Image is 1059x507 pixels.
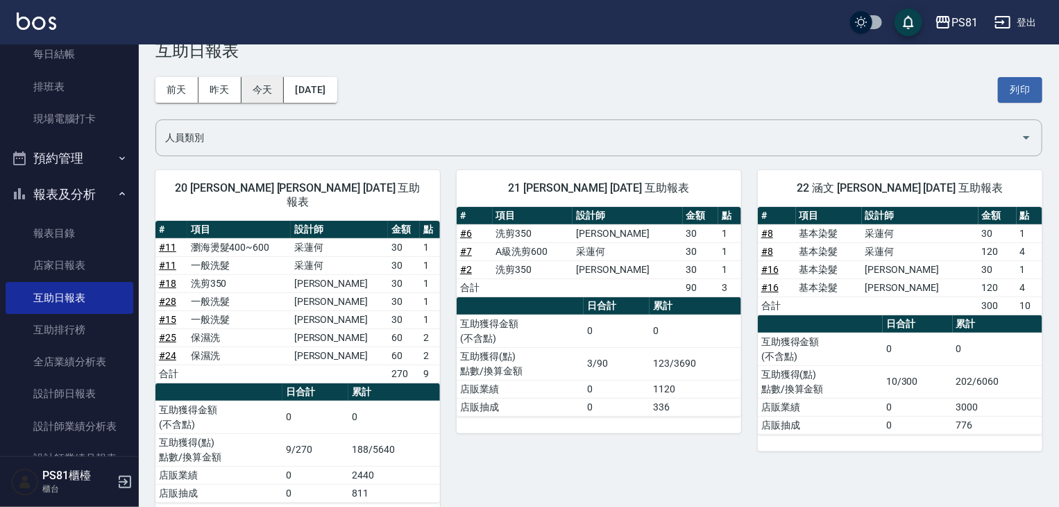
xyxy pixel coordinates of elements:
[862,207,978,225] th: 設計師
[774,181,1026,195] span: 22 涵文 [PERSON_NAME] [DATE] 互助報表
[1017,242,1042,260] td: 4
[584,380,650,398] td: 0
[187,347,291,365] td: 保濕洗
[159,332,176,343] a: #25
[388,256,420,274] td: 30
[187,310,291,329] td: 一般洗髮
[718,224,741,242] td: 1
[282,383,348,401] th: 日合計
[1017,297,1042,315] td: 10
[929,8,983,37] button: PS81
[420,292,440,310] td: 1
[348,466,440,484] td: 2440
[584,297,650,315] th: 日合計
[6,38,133,70] a: 每日結帳
[796,224,862,242] td: 基本染髮
[862,279,978,297] td: [PERSON_NAME]
[388,347,420,365] td: 60
[650,398,741,416] td: 336
[761,282,779,293] a: #16
[584,347,650,380] td: 3/90
[951,14,978,31] div: PS81
[291,347,388,365] td: [PERSON_NAME]
[6,217,133,249] a: 報表目錄
[758,416,883,434] td: 店販抽成
[420,256,440,274] td: 1
[155,365,187,383] td: 合計
[172,181,423,209] span: 20 [PERSON_NAME] [PERSON_NAME] [DATE] 互助報表
[895,8,922,36] button: save
[683,260,719,279] td: 30
[758,207,1042,315] table: a dense table
[953,416,1042,434] td: 776
[718,260,741,279] td: 1
[650,297,741,315] th: 累計
[198,77,242,103] button: 昨天
[953,365,1042,398] td: 202/6060
[159,242,176,253] a: #11
[457,347,584,380] td: 互助獲得(點) 點數/換算金額
[420,310,440,329] td: 1
[6,282,133,314] a: 互助日報表
[460,246,472,257] a: #7
[457,297,741,417] table: a dense table
[758,365,883,398] td: 互助獲得(點) 點數/換算金額
[862,260,978,279] td: [PERSON_NAME]
[187,238,291,256] td: 瀏海燙髮400~600
[420,274,440,292] td: 1
[6,71,133,103] a: 排班表
[883,315,953,333] th: 日合計
[796,207,862,225] th: 項目
[6,346,133,378] a: 全店業績分析表
[420,238,440,256] td: 1
[388,329,420,347] td: 60
[457,207,741,297] table: a dense table
[718,279,741,297] td: 3
[761,228,773,239] a: #8
[291,292,388,310] td: [PERSON_NAME]
[718,242,741,260] td: 1
[155,466,282,484] td: 店販業績
[493,242,573,260] td: A級洗剪600
[650,347,741,380] td: 123/3690
[155,221,187,239] th: #
[1017,224,1042,242] td: 1
[159,278,176,289] a: #18
[978,224,1017,242] td: 30
[6,442,133,474] a: 設計師業績月報表
[796,242,862,260] td: 基本染髮
[457,279,493,297] td: 合計
[155,41,1042,60] h3: 互助日報表
[1017,260,1042,279] td: 1
[796,260,862,279] td: 基本染髮
[683,279,719,297] td: 90
[187,221,291,239] th: 項目
[6,378,133,410] a: 設計師日報表
[650,380,741,398] td: 1120
[291,256,388,274] td: 采蓮何
[953,398,1042,416] td: 3000
[6,140,133,176] button: 預約管理
[6,176,133,213] button: 報表及分析
[493,207,573,225] th: 項目
[42,483,113,495] p: 櫃台
[978,207,1017,225] th: 金額
[282,433,348,466] td: 9/270
[883,365,953,398] td: 10/300
[584,398,650,416] td: 0
[159,260,176,271] a: #11
[6,103,133,135] a: 現場電腦打卡
[683,207,719,225] th: 金額
[473,181,725,195] span: 21 [PERSON_NAME] [DATE] 互助報表
[388,310,420,329] td: 30
[388,238,420,256] td: 30
[761,246,773,257] a: #8
[573,242,683,260] td: 采蓮何
[758,297,796,315] td: 合計
[348,433,440,466] td: 188/5640
[953,333,1042,365] td: 0
[242,77,285,103] button: 今天
[420,365,440,383] td: 9
[11,468,39,496] img: Person
[155,383,440,503] table: a dense table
